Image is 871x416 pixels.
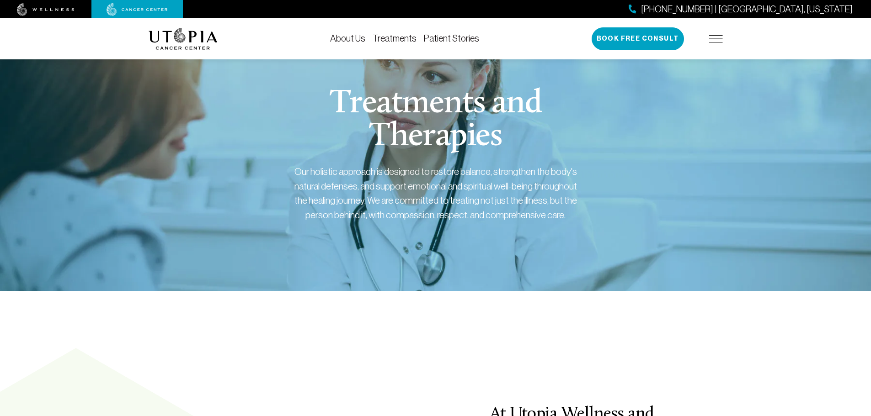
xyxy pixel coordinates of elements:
div: Our holistic approach is designed to restore balance, strengthen the body's natural defenses, and... [294,164,577,222]
a: Patient Stories [424,33,479,43]
button: Book Free Consult [592,27,684,50]
a: About Us [330,33,365,43]
span: [PHONE_NUMBER] | [GEOGRAPHIC_DATA], [US_STATE] [641,3,853,16]
img: icon-hamburger [709,35,723,42]
img: logo [149,28,218,50]
a: [PHONE_NUMBER] | [GEOGRAPHIC_DATA], [US_STATE] [629,3,853,16]
img: cancer center [107,3,168,16]
img: wellness [17,3,75,16]
h1: Treatments and Therapies [261,88,610,153]
a: Treatments [373,33,417,43]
